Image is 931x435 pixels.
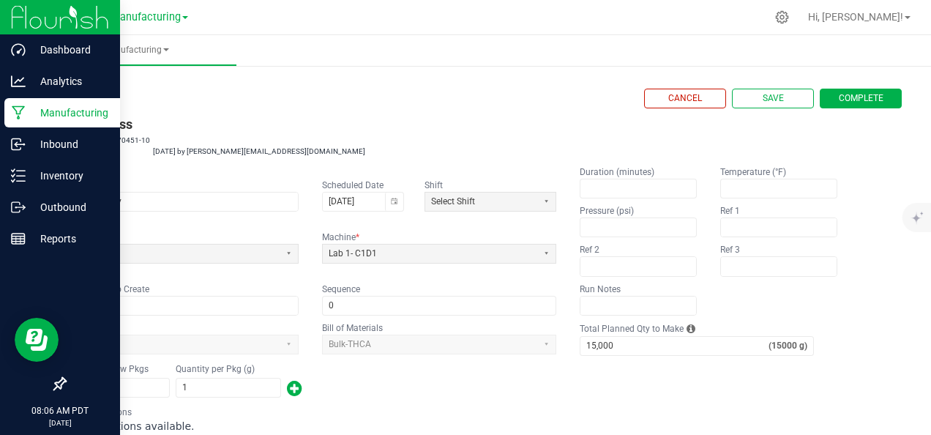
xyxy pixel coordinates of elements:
[26,72,113,90] p: Analytics
[322,244,556,264] app-dropdownlist-async: Lab 1- C1D1
[35,35,236,66] a: Manufacturing
[7,404,113,417] p: 08:06 AM PDT
[720,244,740,256] label: Ref 3
[26,230,113,248] p: Reports
[11,168,26,183] inline-svg: Inventory
[322,232,359,242] kendo-label: Machine
[11,105,26,120] inline-svg: Manufacturing
[64,335,299,354] app-dropdownlist-async: Bulk THCA
[687,321,695,336] i: Each BOM has a Qty to Create in a single "kit". Total Planned Qty to Make is the number of kits p...
[322,284,360,294] kendo-label: Sequence
[26,198,113,216] p: Outbound
[580,205,634,217] label: Pressure (psi)
[64,244,299,264] app-dropdownlist-async: Thca
[431,196,531,208] span: Select Shift
[26,135,113,153] p: Inbound
[26,104,113,122] p: Manufacturing
[64,114,902,135] h3: In Progress
[537,193,556,211] button: Select
[7,417,113,428] p: [DATE]
[15,318,59,362] iframe: Resource center
[769,340,813,352] strong: (15000 g)
[763,92,784,105] span: Save
[71,248,274,260] span: Thca
[580,167,654,177] kendo-label: Duration (minutes)
[808,11,903,23] span: Hi, [PERSON_NAME]!
[329,248,531,260] span: Lab 1- C1D1
[720,167,786,177] kendo-label: Temperature (°F)
[580,284,621,294] kendo-label: Run Notes
[111,11,181,23] span: Manufacturing
[322,335,556,354] app-dropdownlist-async: Bulk-THCA
[820,89,902,108] button: Complete
[35,44,236,56] span: Manufacturing
[322,180,384,190] kendo-label: Scheduled Date
[26,167,113,185] p: Inventory
[322,322,383,334] label: Bill of Materials
[773,10,791,24] div: Manage settings
[176,363,281,375] kendo-label: Quantity per Pkg (g)
[11,137,26,152] inline-svg: Inbound
[537,245,556,263] button: Select
[732,89,814,108] button: Save
[11,74,26,89] inline-svg: Analytics
[644,89,726,108] button: Cancel
[668,92,702,105] span: Cancel
[425,180,443,190] kendo-label: Shift
[839,92,883,105] span: Complete
[150,146,365,157] td: [DATE] by [PERSON_NAME][EMAIL_ADDRESS][DOMAIN_NAME]
[64,420,195,432] span: No instructions available.
[11,42,26,57] inline-svg: Dashboard
[26,41,113,59] p: Dashboard
[385,193,403,211] button: Toggle calendar
[720,206,740,216] kendo-label: Ref 1
[11,231,26,246] inline-svg: Reports
[11,200,26,215] inline-svg: Outbound
[580,245,599,255] kendo-label: Ref 2
[280,245,298,263] button: Select
[580,323,684,335] label: Total Planned Qty to Make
